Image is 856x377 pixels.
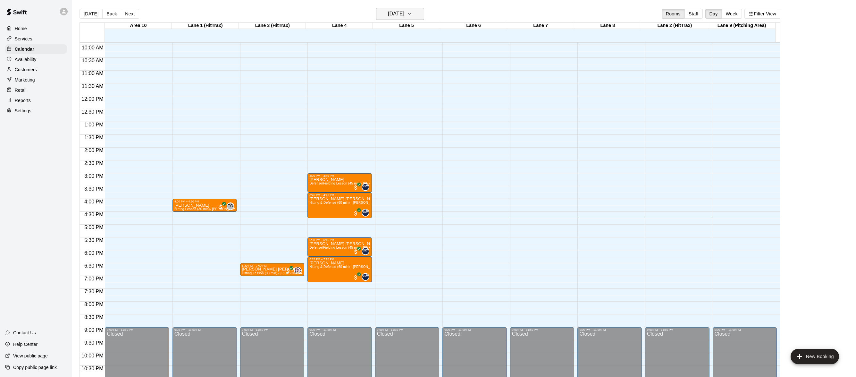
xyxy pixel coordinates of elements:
[83,302,105,307] span: 8:00 PM
[15,107,31,114] p: Settings
[309,238,370,242] div: 5:30 PM – 6:15 PM
[83,314,105,320] span: 8:30 PM
[295,267,301,274] img: Michael Johnson
[364,209,369,217] span: Jose Polanco
[174,328,235,331] div: 9:00 PM – 11:59 PM
[13,330,36,336] p: Contact Us
[13,341,38,347] p: Help Center
[684,9,703,19] button: Staff
[309,328,370,331] div: 9:00 PM – 11:59 PM
[5,106,67,116] a: Settings
[362,248,369,254] img: Jose Polanco
[80,353,105,358] span: 10:00 PM
[377,328,438,331] div: 9:00 PM – 11:59 PM
[364,273,369,281] span: Jose Polanco
[309,174,370,177] div: 3:00 PM – 3:45 PM
[83,250,105,256] span: 6:00 PM
[5,96,67,105] div: Reports
[83,237,105,243] span: 5:30 PM
[307,237,372,257] div: 5:30 PM – 6:15 PM: Wells Payne
[80,45,105,50] span: 10:00 AM
[239,23,306,29] div: Lane 3 (HitTrax)
[107,328,167,331] div: 9:00 PM – 11:59 PM
[83,135,105,140] span: 1:30 PM
[285,268,291,274] span: All customers have paid
[229,202,234,210] span: Eric Opelski
[83,122,105,127] span: 1:00 PM
[362,183,369,191] div: Jose Polanco
[353,210,359,217] span: All customers have paid
[306,23,373,29] div: Lane 4
[83,276,105,281] span: 7:00 PM
[105,23,172,29] div: Area 10
[307,173,372,193] div: 3:00 PM – 3:45 PM: Talan Webster
[5,44,67,54] a: Calendar
[353,184,359,191] span: All customers have paid
[13,353,48,359] p: View public page
[362,184,369,190] img: Jose Polanco
[80,71,105,76] span: 11:00 AM
[388,9,404,18] h6: [DATE]
[15,56,37,63] p: Availability
[15,77,35,83] p: Marketing
[294,267,302,274] div: Michael Johnson
[364,247,369,255] span: Jose Polanco
[440,23,507,29] div: Lane 6
[83,225,105,230] span: 5:00 PM
[309,182,391,185] span: Defense/Fielding Lesson (45 min)- [PERSON_NAME]
[80,83,105,89] span: 11:30 AM
[15,87,27,93] p: Retail
[15,25,27,32] p: Home
[174,200,235,203] div: 4:00 PM – 4:30 PM
[218,204,224,210] span: All customers have paid
[242,328,303,331] div: 9:00 PM – 11:59 PM
[362,209,369,217] div: Jose Polanco
[362,274,369,280] img: Jose Polanco
[5,75,67,85] a: Marketing
[83,289,105,294] span: 7:30 PM
[174,207,240,211] span: Hitting Lesson (30 min)- [PERSON_NAME]
[708,23,775,29] div: Lane 9 (Pitching Area)
[83,327,105,333] span: 9:00 PM
[307,257,372,282] div: 6:15 PM – 7:15 PM: Hitting & Defense (60 min) - Jose Polanco
[705,9,722,19] button: Day
[240,263,305,276] div: 6:30 PM – 7:00 PM: Smith Coker
[373,23,440,29] div: Lane 5
[662,9,685,19] button: Rooms
[80,9,103,19] button: [DATE]
[307,193,372,218] div: 3:45 PM – 4:45 PM: Hitting & Defense (60 min) - Jose Polanco
[228,203,233,210] span: EO
[15,66,37,73] p: Customers
[80,96,105,102] span: 12:00 PM
[15,36,32,42] p: Services
[13,364,57,371] p: Copy public page link
[647,328,708,331] div: 9:00 PM – 11:59 PM
[5,85,67,95] a: Retail
[15,46,34,52] p: Calendar
[353,274,359,281] span: All customers have paid
[362,247,369,255] div: Jose Polanco
[227,202,234,210] div: Eric Opelski
[309,246,391,249] span: Defense/Fielding Lesson (45 min)- [PERSON_NAME]
[83,186,105,192] span: 3:30 PM
[297,267,302,274] span: Michael Johnson
[5,34,67,44] a: Services
[172,199,237,212] div: 4:00 PM – 4:30 PM: Callihan Gaskins
[121,9,139,19] button: Next
[80,109,105,115] span: 12:30 PM
[83,212,105,217] span: 4:30 PM
[83,148,105,153] span: 2:00 PM
[309,201,381,204] span: Hitting & Defense (60 min) - [PERSON_NAME]
[744,9,780,19] button: Filter View
[507,23,574,29] div: Lane 7
[309,265,381,269] span: Hitting & Defense (60 min) - [PERSON_NAME]
[5,65,67,74] div: Customers
[83,199,105,204] span: 4:00 PM
[309,258,370,261] div: 6:15 PM – 7:15 PM
[5,24,67,33] a: Home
